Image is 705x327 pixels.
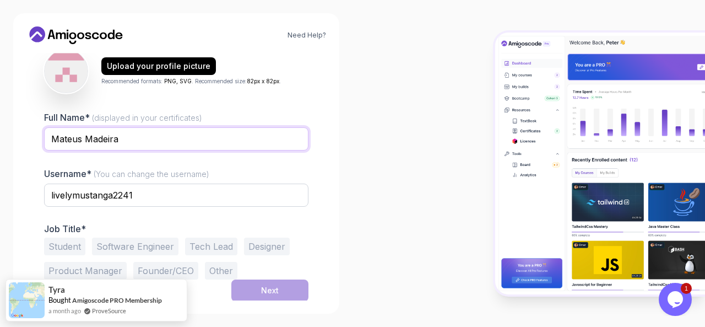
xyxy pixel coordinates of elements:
[101,57,216,75] button: Upload your profile picture
[495,33,705,294] img: Amigoscode Dashboard
[44,168,209,179] label: Username*
[133,262,198,280] button: Founder/CEO
[231,280,308,302] button: Next
[26,26,126,44] a: Home link
[48,306,81,315] span: a month ago
[101,77,281,85] p: Recommended formats: . Recommended size: .
[48,285,65,294] span: Tyra
[92,113,202,122] span: (displayed in your certificates)
[48,296,71,304] span: Bought
[107,61,210,72] div: Upload your profile picture
[44,223,308,234] p: Job Title*
[261,285,279,296] div: Next
[288,31,326,40] a: Need Help?
[247,78,279,84] span: 82px x 82px
[45,50,88,93] img: user profile image
[185,238,237,255] button: Tech Lead
[44,262,127,280] button: Product Manager
[44,184,308,207] input: Enter your Username
[659,283,694,316] iframe: chat widget
[44,238,85,255] button: Student
[92,306,126,315] a: ProveSource
[164,78,192,84] span: PNG, SVG
[94,169,209,179] span: (You can change the username)
[44,112,202,123] label: Full Name*
[44,127,308,151] input: Enter your Full Name
[92,238,178,255] button: Software Engineer
[244,238,290,255] button: Designer
[9,282,45,318] img: provesource social proof notification image
[205,262,237,280] button: Other
[72,296,162,304] a: Amigoscode PRO Membership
